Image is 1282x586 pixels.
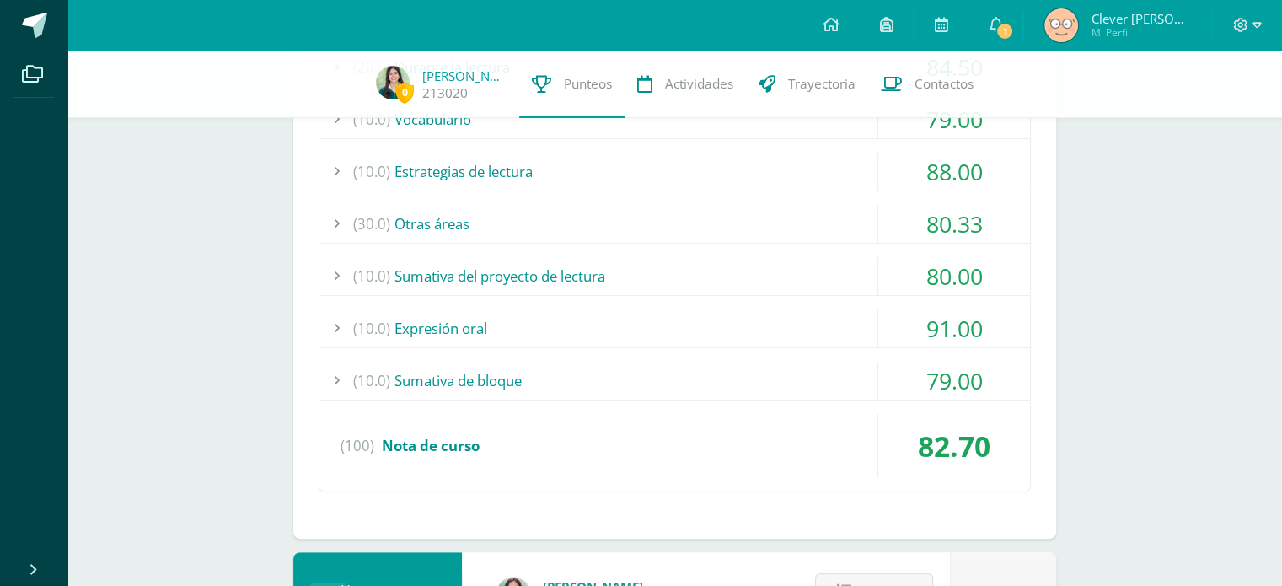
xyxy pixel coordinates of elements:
[878,414,1030,478] div: 82.70
[353,205,390,243] span: (30.0)
[319,309,1030,347] div: Expresión oral
[878,153,1030,191] div: 88.00
[1091,10,1192,27] span: Clever [PERSON_NAME]
[519,51,625,118] a: Punteos
[395,82,414,103] span: 0
[422,84,468,102] a: 213020
[915,75,974,93] span: Contactos
[319,100,1030,138] div: Vocabulario
[353,362,390,400] span: (10.0)
[319,257,1030,295] div: Sumativa del proyecto de lectura
[878,362,1030,400] div: 79.00
[746,51,868,118] a: Trayectoria
[319,205,1030,243] div: Otras áreas
[878,205,1030,243] div: 80.33
[382,436,480,455] span: Nota de curso
[353,309,390,347] span: (10.0)
[878,100,1030,138] div: 79.00
[353,153,390,191] span: (10.0)
[353,257,390,295] span: (10.0)
[353,100,390,138] span: (10.0)
[995,22,1014,40] span: 1
[868,51,986,118] a: Contactos
[341,414,374,478] span: (100)
[319,362,1030,400] div: Sumativa de bloque
[665,75,733,93] span: Actividades
[422,67,507,84] a: [PERSON_NAME]
[564,75,612,93] span: Punteos
[878,309,1030,347] div: 91.00
[1044,8,1078,42] img: c6a0bfaf15cb9618c68d5db85ac61b27.png
[376,66,410,99] img: 2097ebf683c410a63f2781693a60a0cb.png
[625,51,746,118] a: Actividades
[319,153,1030,191] div: Estrategias de lectura
[878,257,1030,295] div: 80.00
[1091,25,1192,40] span: Mi Perfil
[788,75,856,93] span: Trayectoria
